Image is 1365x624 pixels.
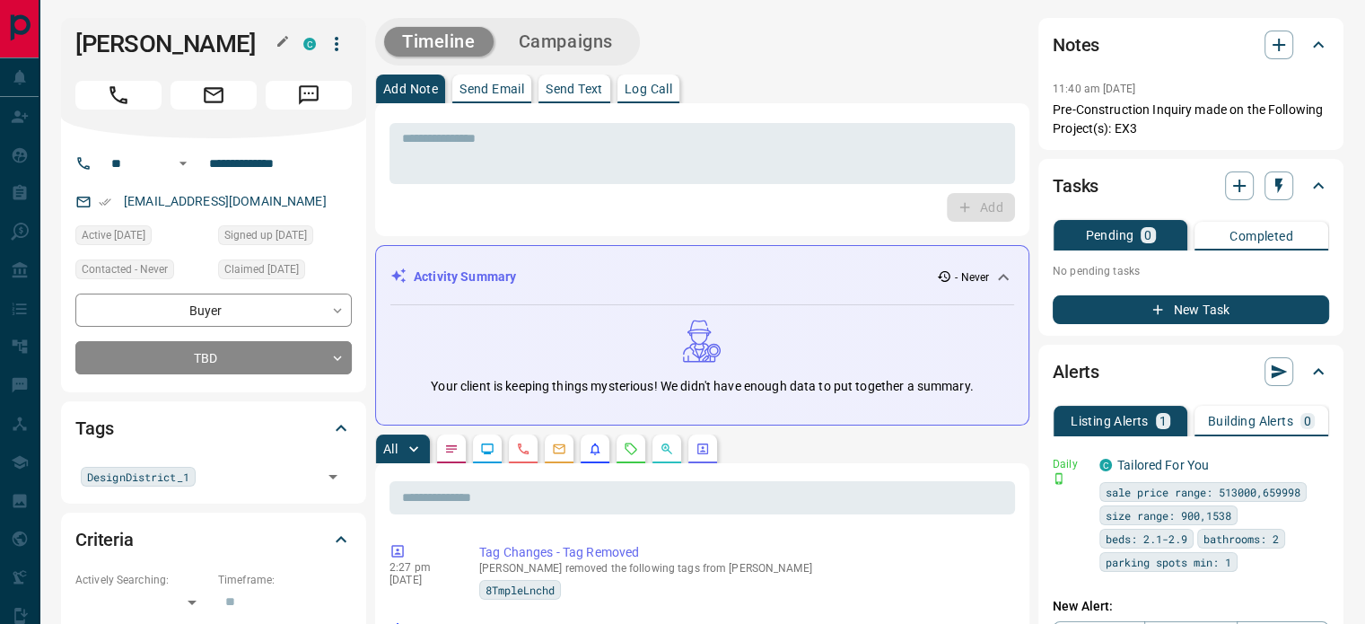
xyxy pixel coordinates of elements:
span: DesignDistrict_1 [87,468,189,486]
span: parking spots min: 1 [1106,553,1231,571]
div: Notes [1053,23,1329,66]
span: Call [75,81,162,110]
h2: Notes [1053,31,1099,59]
div: Buyer [75,294,352,327]
p: No pending tasks [1053,258,1329,285]
div: Activity Summary- Never [390,260,1014,294]
div: Tags [75,407,352,450]
span: Signed up [DATE] [224,226,307,244]
h1: [PERSON_NAME] [75,30,276,58]
h2: Alerts [1053,357,1099,386]
span: Claimed [DATE] [224,260,299,278]
a: [EMAIL_ADDRESS][DOMAIN_NAME] [124,194,327,208]
h2: Criteria [75,525,134,554]
svg: Emails [552,442,566,456]
p: [DATE] [389,574,452,586]
a: Tailored For You [1117,458,1209,472]
svg: Opportunities [660,442,674,456]
svg: Agent Actions [696,442,710,456]
p: Building Alerts [1208,415,1293,427]
span: bathrooms: 2 [1203,530,1279,548]
div: TBD [75,341,352,374]
svg: Requests [624,442,638,456]
button: Open [320,464,346,489]
span: size range: 900,1538 [1106,506,1231,524]
h2: Tasks [1053,171,1098,200]
p: Tag Changes - Tag Removed [479,543,1008,562]
p: Actively Searching: [75,572,209,588]
p: [PERSON_NAME] removed the following tags from [PERSON_NAME] [479,562,1008,575]
p: - Never [955,269,989,286]
p: Pending [1085,229,1133,242]
p: 2:27 pm [389,561,452,574]
p: 1 [1159,415,1167,427]
p: Pre-Construction Inquiry made on the Following Project(s): EX3 [1053,101,1329,138]
span: Active [DATE] [82,226,145,244]
svg: Listing Alerts [588,442,602,456]
p: Timeframe: [218,572,352,588]
svg: Calls [516,442,530,456]
p: 11:40 am [DATE] [1053,83,1135,95]
div: condos.ca [1099,459,1112,471]
div: Alerts [1053,350,1329,393]
div: Tue Apr 20 2021 [218,259,352,285]
span: 8TmpleLnchd [486,581,555,599]
div: Tasks [1053,164,1329,207]
p: 0 [1144,229,1151,242]
p: 0 [1304,415,1311,427]
p: Activity Summary [414,268,516,286]
span: Email [171,81,257,110]
p: Send Email [459,83,524,95]
div: condos.ca [303,38,316,50]
svg: Lead Browsing Activity [480,442,494,456]
span: Message [266,81,352,110]
p: Send Text [546,83,603,95]
svg: Email Verified [99,196,111,208]
p: New Alert: [1053,597,1329,616]
p: Add Note [383,83,438,95]
div: Sun Sep 19 2021 [75,225,209,250]
p: Daily [1053,456,1089,472]
div: Tue Apr 20 2021 [218,225,352,250]
svg: Push Notification Only [1053,472,1065,485]
span: beds: 2.1-2.9 [1106,530,1187,548]
p: Your client is keeping things mysterious! We didn't have enough data to put together a summary. [431,377,973,396]
svg: Notes [444,442,459,456]
button: Campaigns [501,27,631,57]
p: All [383,443,398,455]
button: Open [172,153,194,174]
p: Listing Alerts [1071,415,1149,427]
button: New Task [1053,295,1329,324]
h2: Tags [75,414,113,443]
p: Log Call [625,83,672,95]
span: sale price range: 513000,659998 [1106,483,1300,501]
div: Criteria [75,518,352,561]
button: Timeline [384,27,494,57]
span: Contacted - Never [82,260,168,278]
p: Completed [1229,230,1293,242]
